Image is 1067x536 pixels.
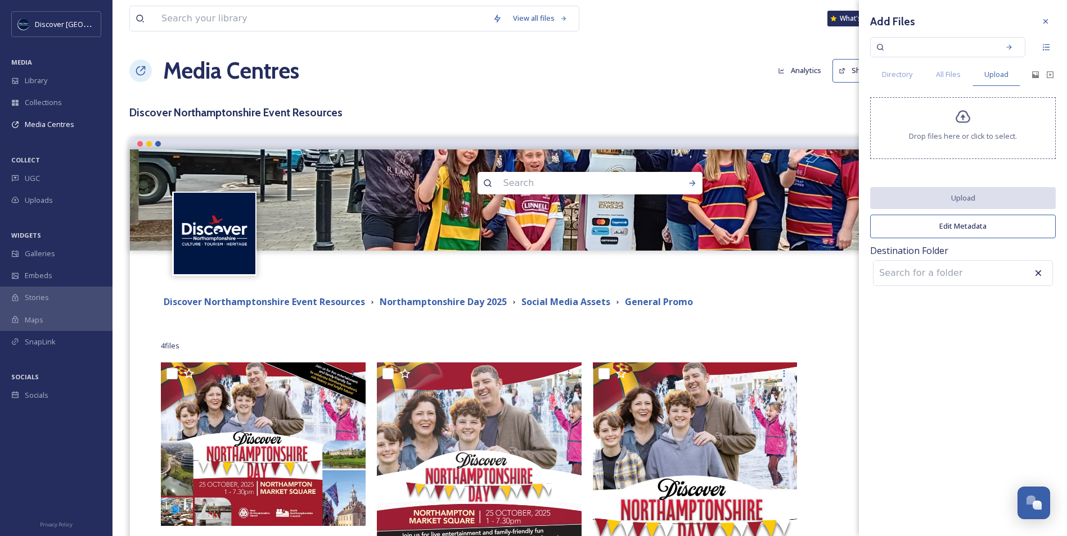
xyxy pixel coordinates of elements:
[25,390,48,401] span: Socials
[11,373,39,381] span: SOCIALS
[174,193,255,274] img: Untitled%20design%20%282%29.png
[130,149,1050,251] img: shared image.jpg
[25,248,55,259] span: Galleries
[25,75,47,86] span: Library
[25,119,74,130] span: Media Centres
[25,173,40,184] span: UGC
[25,270,52,281] span: Embeds
[507,7,573,29] a: View all files
[11,58,32,66] span: MEDIA
[772,60,827,81] button: Analytics
[772,60,832,81] a: Analytics
[40,517,73,530] a: Privacy Policy
[832,59,878,82] button: Share
[909,131,1017,142] span: Drop files here or click to select.
[936,69,961,80] span: All Files
[25,97,62,108] span: Collections
[156,6,487,31] input: Search your library
[882,69,912,80] span: Directory
[870,244,1056,257] span: Destination Folder
[870,215,1056,238] button: Edit Metadata
[874,261,997,285] input: Search for a folder
[870,13,915,30] h3: Add Files
[521,296,610,308] strong: Social Media Assets
[164,296,365,308] strong: Discover Northamptonshire Event Resources
[984,69,1009,80] span: Upload
[1018,487,1050,519] button: Open Chat
[25,337,56,347] span: SnapLink
[129,105,1050,121] h3: Discover Northamptonshire Event Resources
[870,187,1056,209] button: Upload
[35,19,137,29] span: Discover [GEOGRAPHIC_DATA]
[11,156,40,164] span: COLLECT
[25,195,53,206] span: Uploads
[827,11,884,26] a: What's New
[380,296,507,308] strong: Northamptonshire Day 2025
[163,54,299,88] a: Media Centres
[25,315,43,325] span: Maps
[11,231,41,239] span: WIDGETS
[625,296,693,308] strong: General Promo
[18,19,29,30] img: Untitled%20design%20%282%29.png
[40,521,73,528] span: Privacy Policy
[161,340,179,351] span: 4 file s
[161,362,366,526] img: Social Media Landscape Asset - NN Day
[25,292,49,303] span: Stories
[498,171,652,196] input: Search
